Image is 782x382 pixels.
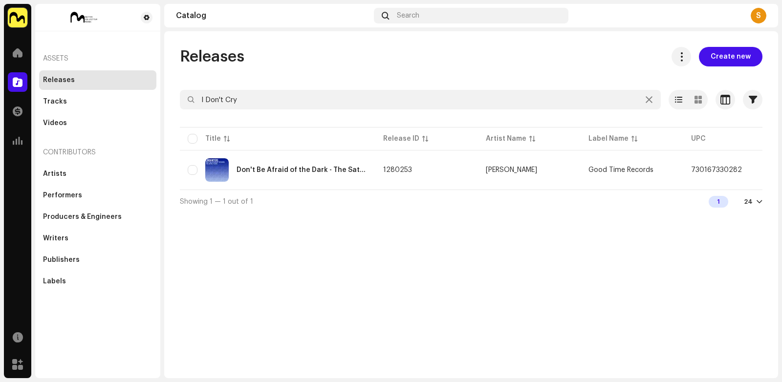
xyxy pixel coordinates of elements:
div: Writers [43,234,68,242]
div: Tracks [43,98,67,106]
re-m-nav-item: Releases [39,70,156,90]
re-m-nav-item: Performers [39,186,156,205]
re-m-nav-item: Tracks [39,92,156,111]
div: Publishers [43,256,80,264]
div: Artist Name [486,134,526,144]
span: Releases [180,47,244,66]
span: Linda Myers [486,167,573,173]
div: Release ID [383,134,419,144]
div: Don't Be Afraid of the Dark - The Satril Years [237,167,368,173]
span: 730167330282 [691,167,742,173]
img: 368c341f-7fd0-4703-93f4-7343ca3ef757 [43,12,125,23]
span: Good Time Records [588,167,653,173]
re-m-nav-item: Labels [39,272,156,291]
div: Performers [43,191,82,199]
div: Catalog [176,12,370,20]
button: Create new [699,47,762,66]
span: 1280253 [383,167,412,173]
div: Videos [43,119,67,127]
div: Producers & Engineers [43,213,122,221]
input: Search [180,90,661,109]
img: 1276ee5d-5357-4eee-b3c8-6fdbc920d8e6 [8,8,27,27]
re-m-nav-item: Producers & Engineers [39,207,156,227]
div: S [751,8,766,23]
div: Labels [43,277,66,285]
div: Artists [43,170,66,178]
div: Title [205,134,221,144]
re-m-nav-item: Writers [39,229,156,248]
re-a-nav-header: Contributors [39,141,156,164]
span: Search [397,12,419,20]
div: Label Name [588,134,629,144]
img: 71b6f60d-6809-43bd-b40f-50bf9faf6922 [205,158,229,182]
span: Showing 1 — 1 out of 1 [180,198,253,205]
re-m-nav-item: Videos [39,113,156,133]
div: 1 [709,196,728,208]
re-m-nav-item: Artists [39,164,156,184]
re-a-nav-header: Assets [39,47,156,70]
re-m-nav-item: Publishers [39,250,156,270]
div: 24 [744,198,753,206]
div: Releases [43,76,75,84]
span: Create new [711,47,751,66]
div: [PERSON_NAME] [486,167,537,173]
